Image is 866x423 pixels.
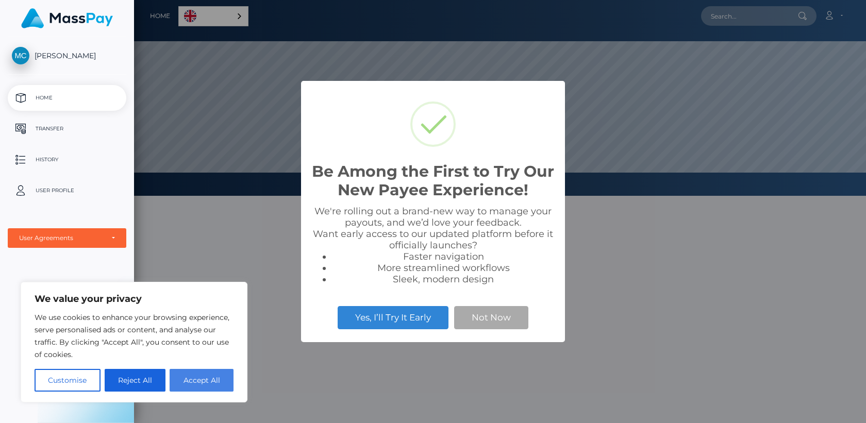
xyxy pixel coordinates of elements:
div: User Agreements [19,234,104,242]
p: We use cookies to enhance your browsing experience, serve personalised ads or content, and analys... [35,311,234,361]
button: Accept All [170,369,234,392]
button: Not Now [454,306,528,329]
li: Faster navigation [332,251,555,262]
button: Yes, I’ll Try It Early [338,306,448,329]
p: Home [12,90,122,106]
p: We value your privacy [35,293,234,305]
button: Customise [35,369,101,392]
span: [PERSON_NAME] [8,51,126,60]
h2: Be Among the First to Try Our New Payee Experience! [311,162,555,199]
p: History [12,152,122,167]
li: More streamlined workflows [332,262,555,274]
p: Transfer [12,121,122,137]
li: Sleek, modern design [332,274,555,285]
div: We're rolling out a brand-new way to manage your payouts, and we’d love your feedback. Want early... [311,206,555,285]
p: User Profile [12,183,122,198]
div: We value your privacy [21,282,247,402]
img: MassPay [21,8,113,28]
button: User Agreements [8,228,126,248]
button: Reject All [105,369,166,392]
